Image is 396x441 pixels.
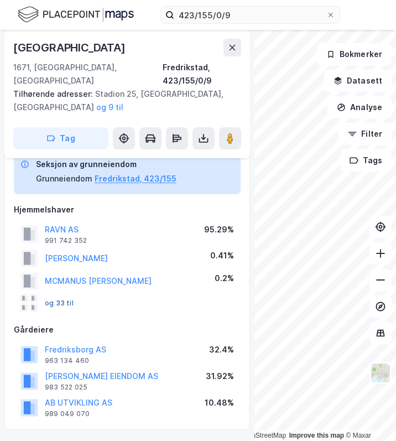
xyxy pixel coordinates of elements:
div: 10.48% [205,396,234,409]
div: Fredrikstad, 423/155/0/9 [163,61,241,87]
button: Fredrikstad, 423/155 [95,172,176,185]
div: [GEOGRAPHIC_DATA] [13,39,128,56]
iframe: Chat Widget [341,388,396,441]
div: Stadion 25, [GEOGRAPHIC_DATA], [GEOGRAPHIC_DATA] [13,87,232,114]
div: Gårdeiere [14,323,241,336]
div: 0.41% [210,249,234,262]
div: 31.92% [206,370,234,383]
button: Filter [338,123,392,145]
button: Tags [340,149,392,172]
div: 991 742 352 [45,236,87,245]
img: Z [370,362,391,383]
button: Tag [13,127,108,149]
div: 983 522 025 [45,383,87,392]
div: 963 134 460 [45,356,89,365]
div: 1671, [GEOGRAPHIC_DATA], [GEOGRAPHIC_DATA] [13,61,163,87]
div: 989 049 070 [45,409,90,418]
span: Tilhørende adresser: [13,89,95,98]
div: 0.2% [215,272,234,285]
button: Analyse [327,96,392,118]
div: 95.29% [204,223,234,236]
button: Bokmerker [317,43,392,65]
a: OpenStreetMap [233,432,286,439]
div: Grunneiendom [36,172,92,185]
img: logo.f888ab2527a4732fd821a326f86c7f29.svg [18,5,134,24]
div: Hjemmelshaver [14,203,241,216]
input: Søk på adresse, matrikkel, gårdeiere, leietakere eller personer [174,7,326,23]
div: Seksjon av grunneiendom [36,158,176,171]
div: 32.4% [209,343,234,356]
button: Datasett [324,70,392,92]
a: Improve this map [289,432,344,439]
